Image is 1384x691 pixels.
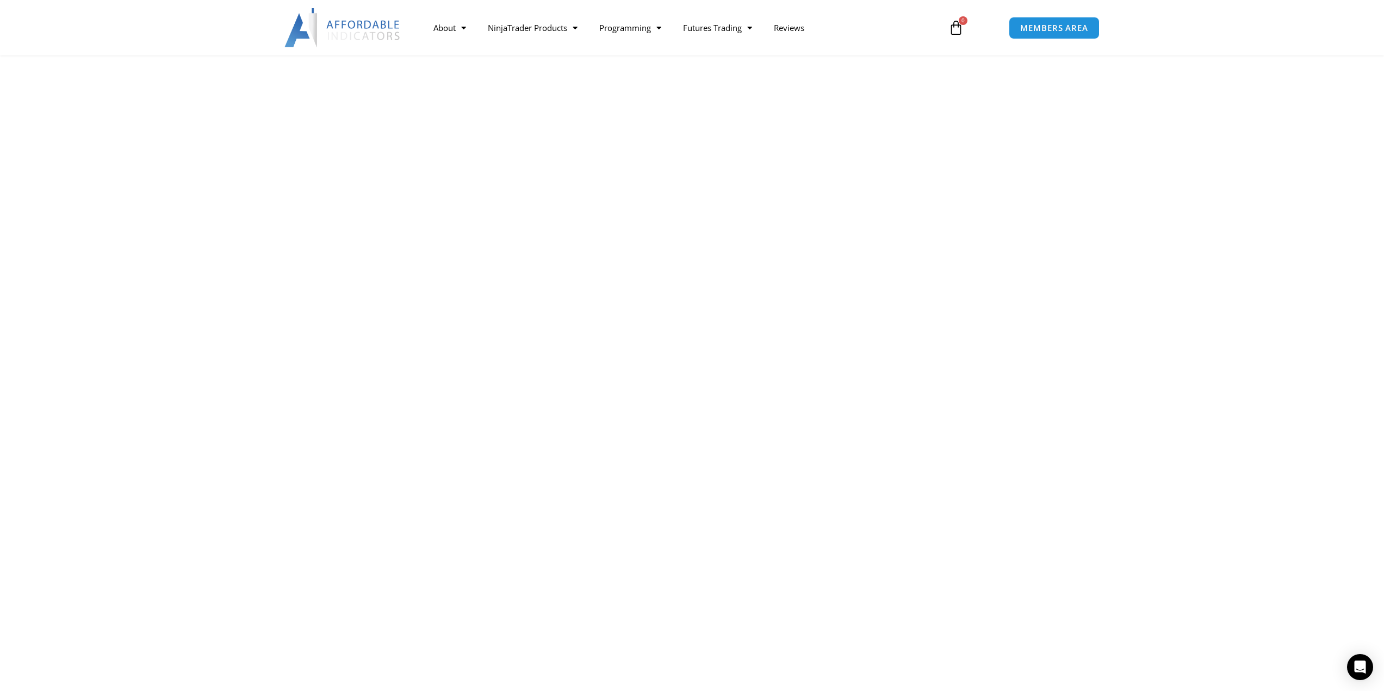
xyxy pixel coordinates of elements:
[763,15,815,40] a: Reviews
[1020,24,1088,32] span: MEMBERS AREA
[588,15,672,40] a: Programming
[423,15,936,40] nav: Menu
[932,12,980,43] a: 0
[284,8,401,47] img: LogoAI | Affordable Indicators – NinjaTrader
[959,16,967,25] span: 0
[423,15,477,40] a: About
[1009,17,1100,39] a: MEMBERS AREA
[672,15,763,40] a: Futures Trading
[477,15,588,40] a: NinjaTrader Products
[1347,654,1373,680] div: Open Intercom Messenger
